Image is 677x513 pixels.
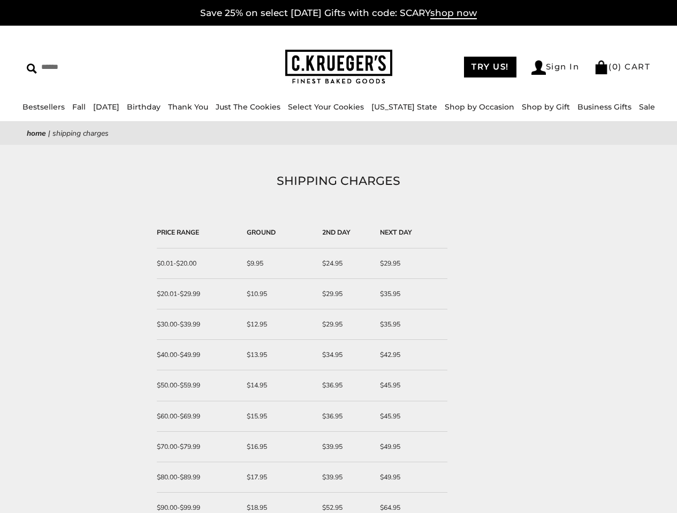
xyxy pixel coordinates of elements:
[380,228,412,237] strong: NEXT DAY
[522,102,570,112] a: Shop by Gift
[317,248,374,279] td: $24.95
[285,50,392,84] img: C.KRUEGER'S
[317,401,374,432] td: $36.95
[375,401,447,432] td: $45.95
[639,102,655,112] a: Sale
[241,248,317,279] td: $9.95
[168,102,208,112] a: Thank You
[157,401,241,432] td: $60.00-$69.99
[27,64,37,74] img: Search
[241,309,317,340] td: $12.95
[375,370,447,401] td: $45.95
[157,503,200,512] span: $90.00-$99.99
[371,102,437,112] a: [US_STATE] State
[531,60,580,75] a: Sign In
[216,102,280,112] a: Just The Cookies
[52,128,109,138] span: SHIPPING CHARGES
[200,7,477,19] a: Save 25% on select [DATE] Gifts with code: SCARYshop now
[288,102,364,112] a: Select Your Cookies
[317,432,374,462] td: $39.95
[531,60,546,75] img: Account
[241,370,317,401] td: $14.95
[127,102,161,112] a: Birthday
[430,7,477,19] span: shop now
[27,127,650,139] nav: breadcrumbs
[375,309,447,340] td: $35.95
[464,57,516,77] a: TRY US!
[375,462,447,493] td: $49.95
[241,340,317,370] td: $13.95
[375,340,447,370] td: $42.95
[317,279,374,309] td: $29.95
[241,462,317,493] td: $17.95
[27,128,46,138] a: Home
[43,172,634,191] h1: SHIPPING CHARGES
[317,370,374,401] td: $36.95
[157,319,236,330] div: $30.00-$39.99
[157,248,241,279] td: $0.01-$20.00
[445,102,514,112] a: Shop by Occasion
[72,102,86,112] a: Fall
[375,248,447,279] td: $29.95
[157,290,200,298] span: $20.01-$29.99
[157,432,241,462] td: $70.00-$79.99
[322,228,351,237] strong: 2ND DAY
[594,60,608,74] img: Bag
[241,279,317,309] td: $10.95
[375,279,447,309] td: $35.95
[317,340,374,370] td: $34.95
[22,102,65,112] a: Bestsellers
[93,102,119,112] a: [DATE]
[157,370,241,401] td: $50.00-$59.99
[594,61,650,72] a: (0) CART
[157,462,241,493] td: $80.00-$89.99
[27,59,170,75] input: Search
[577,102,632,112] a: Business Gifts
[317,309,374,340] td: $29.95
[241,432,317,462] td: $16.95
[241,401,317,432] td: $15.95
[612,61,619,72] span: 0
[157,228,199,237] strong: PRICE RANGE
[247,228,276,237] strong: GROUND
[317,462,374,493] td: $39.95
[48,128,50,138] span: |
[157,340,241,370] td: $40.00-$49.99
[375,432,447,462] td: $49.95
